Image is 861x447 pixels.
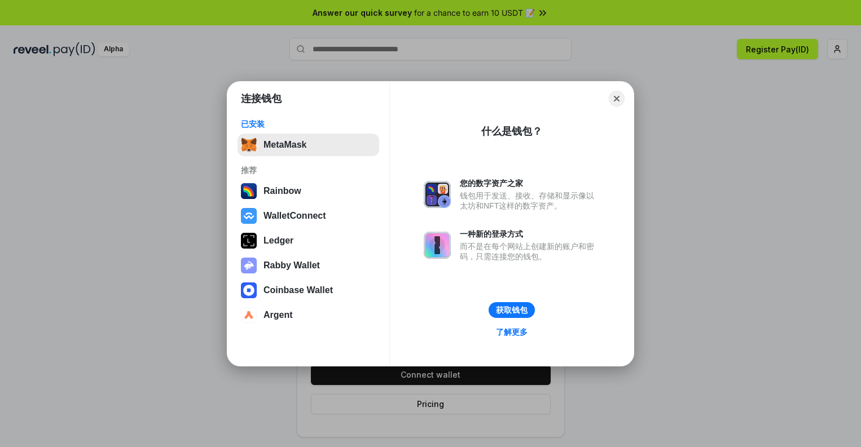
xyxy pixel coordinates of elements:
img: svg+xml,%3Csvg%20width%3D%2228%22%20height%3D%2228%22%20viewBox%3D%220%200%2028%2028%22%20fill%3D... [241,282,257,298]
div: 已安装 [241,119,376,129]
div: 什么是钱包？ [481,125,542,138]
img: svg+xml,%3Csvg%20fill%3D%22none%22%20height%3D%2233%22%20viewBox%3D%220%200%2035%2033%22%20width%... [241,137,257,153]
div: WalletConnect [263,211,326,221]
div: 一种新的登录方式 [460,229,600,239]
div: MetaMask [263,140,306,150]
button: Rabby Wallet [238,254,379,277]
button: Rainbow [238,180,379,202]
h1: 连接钱包 [241,92,282,105]
button: Argent [238,304,379,326]
div: Argent [263,310,293,320]
button: Close [609,91,625,107]
div: Rainbow [263,186,301,196]
div: 钱包用于发送、接收、存储和显示像以太坊和NFT这样的数字资产。 [460,191,600,211]
img: svg+xml,%3Csvg%20xmlns%3D%22http%3A%2F%2Fwww.w3.org%2F2000%2Fsvg%22%20fill%3D%22none%22%20viewBox... [241,258,257,273]
div: Coinbase Wallet [263,285,333,295]
button: Ledger [238,229,379,252]
img: svg+xml,%3Csvg%20xmlns%3D%22http%3A%2F%2Fwww.w3.org%2F2000%2Fsvg%22%20fill%3D%22none%22%20viewBox... [424,181,451,208]
button: WalletConnect [238,205,379,227]
div: 而不是在每个网站上创建新的账户和密码，只需连接您的钱包。 [460,241,600,262]
img: svg+xml,%3Csvg%20xmlns%3D%22http%3A%2F%2Fwww.w3.org%2F2000%2Fsvg%22%20fill%3D%22none%22%20viewBox... [424,232,451,259]
div: 您的数字资产之家 [460,178,600,188]
button: Coinbase Wallet [238,279,379,302]
div: 获取钱包 [496,305,528,315]
img: svg+xml,%3Csvg%20xmlns%3D%22http%3A%2F%2Fwww.w3.org%2F2000%2Fsvg%22%20width%3D%2228%22%20height%3... [241,233,257,249]
div: 推荐 [241,165,376,175]
button: 获取钱包 [489,302,535,318]
img: svg+xml,%3Csvg%20width%3D%2228%22%20height%3D%2228%22%20viewBox%3D%220%200%2028%2028%22%20fill%3D... [241,208,257,224]
div: Rabby Wallet [263,260,320,271]
button: MetaMask [238,134,379,156]
div: 了解更多 [496,327,528,337]
img: svg+xml,%3Csvg%20width%3D%2228%22%20height%3D%2228%22%20viewBox%3D%220%200%2028%2028%22%20fill%3D... [241,307,257,323]
a: 了解更多 [489,325,534,339]
div: Ledger [263,236,293,246]
img: svg+xml,%3Csvg%20width%3D%22120%22%20height%3D%22120%22%20viewBox%3D%220%200%20120%20120%22%20fil... [241,183,257,199]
